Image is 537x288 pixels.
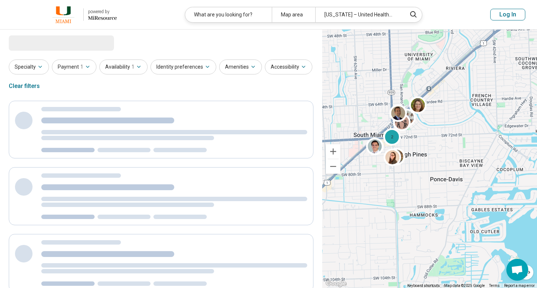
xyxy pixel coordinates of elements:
[265,59,312,74] button: Accessibility
[506,259,528,281] div: Open chat
[489,284,500,288] a: Terms (opens in new tab)
[99,59,148,74] button: Availability1
[151,59,216,74] button: Identity preferences
[490,9,525,20] button: Log In
[326,159,340,174] button: Zoom out
[272,7,315,22] div: Map area
[48,6,79,23] img: University of Miami
[315,7,402,22] div: [US_STATE] – United HealthCare
[219,59,262,74] button: Amenities
[504,284,535,288] a: Report a map error
[52,59,96,74] button: Payment1
[12,6,117,23] a: University of Miamipowered by
[444,284,485,288] span: Map data ©2025 Google
[326,144,340,159] button: Zoom in
[9,59,49,74] button: Specialty
[9,35,70,50] span: Loading...
[383,128,401,145] div: 2
[88,8,117,15] div: powered by
[9,77,40,95] div: Clear filters
[185,7,272,22] div: What are you looking for?
[80,63,83,71] span: 1
[132,63,134,71] span: 1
